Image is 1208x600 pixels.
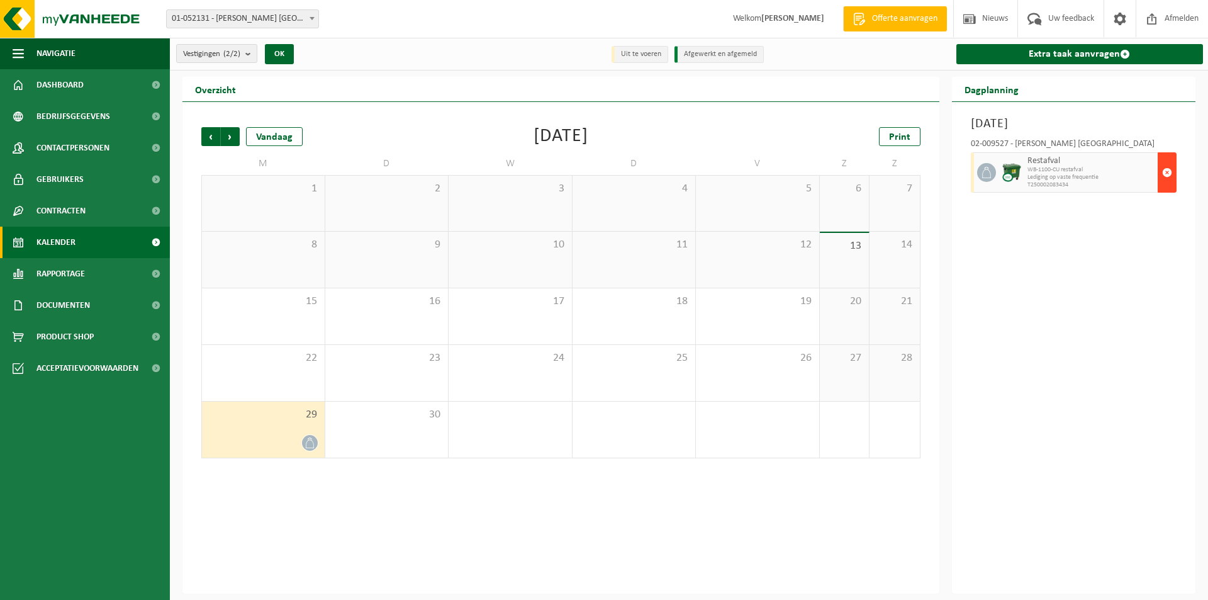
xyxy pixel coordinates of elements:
[449,152,573,175] td: W
[332,182,442,196] span: 2
[702,295,813,308] span: 19
[879,127,920,146] a: Print
[182,77,249,101] h2: Overzicht
[889,132,910,142] span: Print
[534,127,588,146] div: [DATE]
[876,351,913,365] span: 28
[167,10,318,28] span: 01-052131 - MEES S. BV - KAPELLEN
[843,6,947,31] a: Offerte aanvragen
[455,238,566,252] span: 10
[176,44,257,63] button: Vestigingen(2/2)
[332,295,442,308] span: 16
[869,13,941,25] span: Offerte aanvragen
[702,351,813,365] span: 26
[208,408,318,422] span: 29
[971,140,1177,152] div: 02-009527 - [PERSON_NAME] [GEOGRAPHIC_DATA]
[36,69,84,101] span: Dashboard
[826,239,863,253] span: 13
[455,182,566,196] span: 3
[579,182,690,196] span: 4
[36,132,109,164] span: Contactpersonen
[612,46,668,63] li: Uit te voeren
[761,14,824,23] strong: [PERSON_NAME]
[332,351,442,365] span: 23
[36,101,110,132] span: Bedrijfsgegevens
[332,238,442,252] span: 9
[702,238,813,252] span: 12
[201,152,325,175] td: M
[36,290,90,321] span: Documenten
[36,321,94,353] span: Product Shop
[36,258,85,290] span: Rapportage
[674,46,764,63] li: Afgewerkt en afgemeld
[579,351,690,365] span: 25
[870,152,920,175] td: Z
[876,238,913,252] span: 14
[208,182,318,196] span: 1
[455,351,566,365] span: 24
[332,408,442,422] span: 30
[573,152,696,175] td: D
[579,238,690,252] span: 11
[876,295,913,308] span: 21
[1027,156,1155,166] span: Restafval
[36,195,86,227] span: Contracten
[876,182,913,196] span: 7
[1027,181,1155,189] span: T250002083434
[36,38,75,69] span: Navigatie
[246,127,303,146] div: Vandaag
[826,351,863,365] span: 27
[265,44,294,64] button: OK
[208,295,318,308] span: 15
[208,238,318,252] span: 8
[36,164,84,195] span: Gebruikers
[956,44,1204,64] a: Extra taak aanvragen
[221,127,240,146] span: Volgende
[223,50,240,58] count: (2/2)
[820,152,870,175] td: Z
[325,152,449,175] td: D
[183,45,240,64] span: Vestigingen
[826,182,863,196] span: 6
[702,182,813,196] span: 5
[36,227,75,258] span: Kalender
[1027,174,1155,181] span: Lediging op vaste frequentie
[1002,163,1021,182] img: WB-1100-CU
[971,115,1177,133] h3: [DATE]
[201,127,220,146] span: Vorige
[826,295,863,308] span: 20
[208,351,318,365] span: 22
[696,152,820,175] td: V
[36,353,138,384] span: Acceptatievoorwaarden
[455,295,566,308] span: 17
[166,9,319,28] span: 01-052131 - MEES S. BV - KAPELLEN
[1027,166,1155,174] span: WB-1100-CU restafval
[579,295,690,308] span: 18
[952,77,1031,101] h2: Dagplanning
